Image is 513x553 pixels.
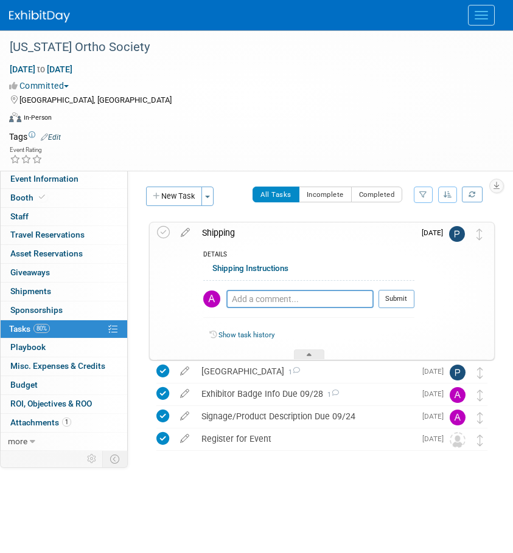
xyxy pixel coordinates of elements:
span: Asset Reservations [10,249,83,258]
button: New Task [146,187,202,206]
span: Budget [10,380,38,390]
span: [GEOGRAPHIC_DATA], [GEOGRAPHIC_DATA] [19,95,172,105]
div: Signage/Product Description Due 09/24 [195,406,415,427]
div: [GEOGRAPHIC_DATA] [195,361,415,382]
a: Budget [1,376,127,394]
a: Show task history [218,331,274,339]
a: edit [175,227,196,238]
a: ROI, Objectives & ROO [1,395,127,413]
span: Playbook [10,342,46,352]
img: Allison Walsh [450,387,466,403]
button: Submit [379,290,414,308]
a: Travel Reservations [1,226,127,244]
span: [DATE] [422,390,450,398]
span: Shipments [10,286,51,296]
a: Edit [41,133,61,142]
span: Attachments [10,417,71,427]
span: Travel Reservations [10,230,85,239]
span: 1 [62,417,71,427]
img: Unassigned [450,432,466,448]
a: Refresh [462,187,483,202]
span: Tasks [9,324,50,334]
i: Move task [477,434,483,446]
div: In-Person [23,113,52,122]
img: Allison Walsh [450,410,466,425]
div: Event Rating [10,147,43,153]
a: Misc. Expenses & Credits [1,357,127,376]
button: Committed [9,80,74,92]
i: Move task [477,412,483,424]
span: [DATE] [DATE] [9,64,73,75]
div: Shipping [196,222,414,243]
img: ExhibitDay [9,10,70,22]
a: edit [174,433,195,444]
td: Toggle Event Tabs [103,451,128,467]
span: Booth [10,193,47,202]
button: Completed [351,187,403,202]
span: 80% [33,324,50,333]
a: edit [174,388,195,399]
span: Giveaways [10,267,50,277]
span: [DATE] [422,367,450,376]
a: more [1,433,127,451]
button: Menu [468,5,495,26]
span: [DATE] [422,228,449,237]
a: Tasks80% [1,320,127,338]
a: Shipping Instructions [212,264,288,273]
td: Personalize Event Tab Strip [82,451,103,467]
a: Booth [1,189,127,207]
i: Booth reservation complete [39,194,45,201]
i: Move task [477,367,483,379]
span: to [35,64,47,74]
button: All Tasks [253,187,299,202]
i: Move task [477,390,483,401]
td: Tags [9,131,61,143]
a: edit [174,411,195,422]
div: DETAILS [203,250,414,261]
span: [DATE] [422,412,450,421]
a: Giveaways [1,264,127,282]
span: more [8,436,27,446]
span: Misc. Expenses & Credits [10,361,105,371]
span: [DATE] [422,434,450,443]
img: Philip D'Adderio [450,365,466,380]
a: Staff [1,208,127,226]
div: Exhibitor Badge Info Due 09/28 [195,383,415,404]
img: Allison Walsh [203,290,220,307]
span: 1 [284,368,300,376]
div: [US_STATE] Ortho Society [5,36,489,58]
a: Shipments [1,283,127,301]
img: Phil S [449,226,465,242]
button: Incomplete [299,187,352,202]
img: Format-Inperson.png [9,112,21,122]
div: Register for Event [195,428,415,449]
span: Sponsorships [10,305,63,315]
span: 1 [323,391,339,399]
a: Playbook [1,338,127,357]
span: Staff [10,211,29,221]
a: Sponsorships [1,301,127,320]
span: Event Information [10,174,79,184]
a: Event Information [1,170,127,188]
span: ROI, Objectives & ROO [10,399,92,408]
i: Move task [476,228,483,240]
a: Attachments1 [1,414,127,432]
a: Asset Reservations [1,245,127,263]
a: edit [174,366,195,377]
div: Event Format [9,111,498,129]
